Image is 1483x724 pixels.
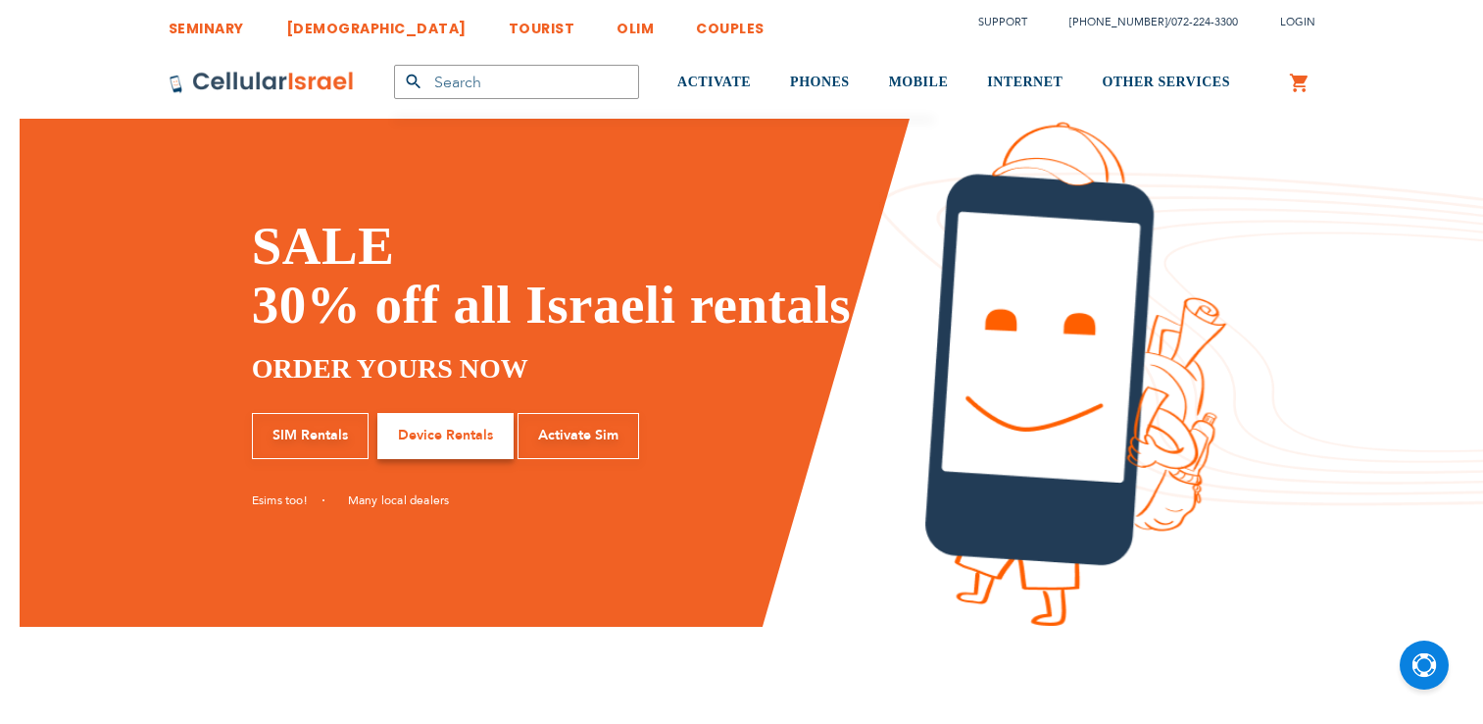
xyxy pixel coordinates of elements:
a: COUPLES [696,5,765,41]
a: Many local dealers [348,492,450,508]
span: ACTIVATE [677,75,751,89]
a: [PHONE_NUMBER] [1069,15,1167,29]
a: Activate Sim [518,413,639,459]
a: 072-224-3300 [1171,15,1238,29]
span: PHONES [790,75,850,89]
a: Esims too! [252,492,324,508]
a: INTERNET [987,46,1063,120]
a: ACTIVATE [677,46,751,120]
a: [DEMOGRAPHIC_DATA] [286,5,467,41]
h5: ORDER YOURS NOW [252,349,896,388]
a: Device Rentals [377,413,514,459]
a: Support [978,15,1027,29]
li: / [1050,8,1238,36]
a: TOURIST [509,5,575,41]
a: PHONES [790,46,850,120]
span: MOBILE [889,75,949,89]
span: INTERNET [987,75,1063,89]
h1: SALE 30% off all Israeli rentals [252,217,896,335]
a: OTHER SERVICES [1102,46,1230,120]
a: MOBILE [889,46,949,120]
input: Search [394,65,639,99]
a: SEMINARY [169,5,244,41]
span: OTHER SERVICES [1102,75,1230,89]
span: Login [1280,15,1315,29]
img: Cellular Israel Logo [169,71,355,94]
a: SIM Rentals [252,413,369,459]
a: OLIM [617,5,654,41]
